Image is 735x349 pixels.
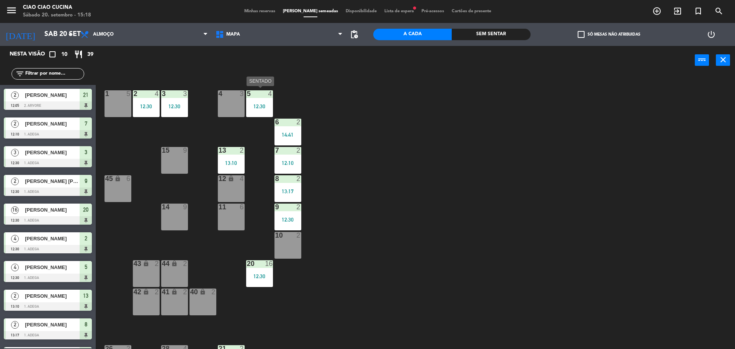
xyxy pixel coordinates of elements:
span: 21 [83,90,88,99]
label: Só mesas não atribuidas [578,31,640,38]
button: menu [6,5,17,19]
span: pending_actions [350,30,359,39]
div: 12:30 [133,104,160,109]
div: 9 [275,204,276,210]
div: 45 [105,175,106,182]
i: lock [114,175,121,182]
i: lock [143,260,149,267]
div: 4 [155,90,159,97]
div: 1 [105,90,106,97]
div: Ciao Ciao Cucina [23,4,91,11]
i: lock [171,289,178,295]
div: 7 [275,147,276,154]
i: lock [171,260,178,267]
div: Sábado 20. setembro - 15:18 [23,11,91,19]
span: [PERSON_NAME] [25,91,80,99]
span: [PERSON_NAME] [25,206,80,214]
span: 9 [85,176,87,186]
div: 2 [211,289,216,295]
i: close [719,55,728,64]
div: 6 [240,204,244,210]
span: Cartões de presente [448,9,495,13]
span: 7 [85,119,87,128]
i: restaurant [74,50,83,59]
button: power_input [695,54,709,66]
span: 3 [11,149,19,157]
span: Lista de espera [381,9,418,13]
span: [PERSON_NAME] [25,263,80,271]
span: [PERSON_NAME] [25,292,80,300]
div: 2 [155,260,159,267]
span: 2 [85,234,87,243]
div: 12:30 [274,217,301,222]
i: power_settings_new [707,30,716,39]
div: 40 [190,289,191,295]
div: 2 [296,175,301,182]
div: 4 [268,90,273,97]
span: 4 [11,264,19,271]
span: 5 [85,263,87,272]
div: 9 [183,147,188,154]
i: search [714,7,724,16]
span: 3 [85,148,87,157]
span: 16 [11,206,19,214]
div: 2 [296,232,301,239]
i: lock [143,289,149,295]
div: SENTADO [247,77,274,86]
div: 8 [275,175,276,182]
span: 10 [61,50,67,59]
div: Nesta visão [4,50,55,59]
span: 2 [11,292,19,300]
div: 2 [296,204,301,210]
span: [PERSON_NAME] [25,235,80,243]
span: 8 [85,320,87,329]
div: 12:30 [161,104,188,109]
div: 12:30 [246,104,273,109]
button: close [716,54,730,66]
i: exit_to_app [673,7,682,16]
div: 12:10 [274,160,301,166]
i: turned_in_not [694,7,703,16]
span: Almoço [93,32,114,37]
i: menu [6,5,17,16]
div: Sem sentar [452,29,530,40]
span: check_box_outline_blank [578,31,585,38]
span: 13 [83,291,88,300]
i: lock [199,289,206,295]
span: [PERSON_NAME] [25,148,80,157]
div: 3 [183,90,188,97]
div: 16 [265,260,273,267]
div: 2 [183,260,188,267]
span: MAPA [226,32,240,37]
span: 2 [11,178,19,185]
span: 2 [11,120,19,128]
div: 2 [240,147,244,154]
div: 6 [275,119,276,126]
div: 6 [126,175,131,182]
div: 10 [275,232,276,239]
i: arrow_drop_down [65,30,75,39]
span: [PERSON_NAME] [25,120,80,128]
i: crop_square [48,50,57,59]
i: add_circle_outline [652,7,661,16]
div: 13:17 [274,189,301,194]
span: [PERSON_NAME] semeadas [279,9,342,13]
i: power_input [697,55,707,64]
span: fiber_manual_record [412,6,417,10]
span: 39 [87,50,93,59]
div: 5 [126,90,131,97]
div: A cada [373,29,452,40]
span: 2 [11,321,19,329]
